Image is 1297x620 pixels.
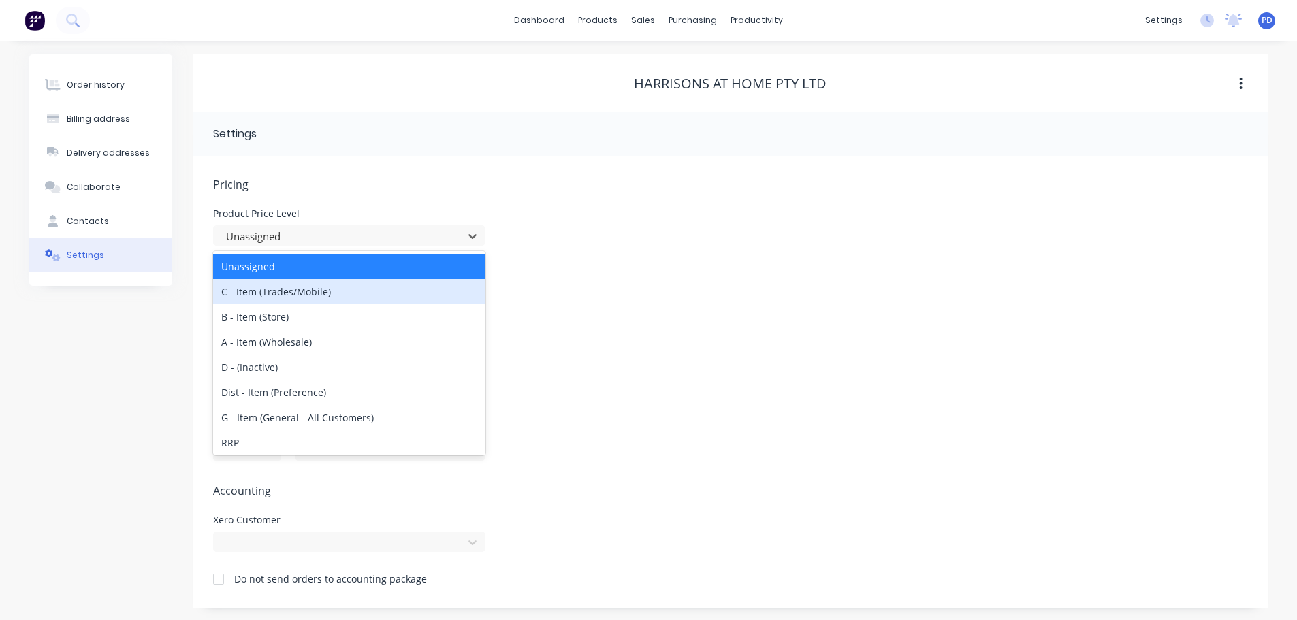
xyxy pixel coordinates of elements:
div: A - Item (Wholesale) [213,329,485,355]
button: Settings [29,238,172,272]
div: C - Item (Trades/Mobile) [213,279,485,304]
div: Collaborate [67,181,121,193]
span: Pricing [213,176,1248,193]
div: purchasing [662,10,724,31]
div: products [571,10,624,31]
div: Contacts [67,215,109,227]
button: Order history [29,68,172,102]
button: Collaborate [29,170,172,204]
div: Xero Customer [213,515,485,525]
div: sales [624,10,662,31]
span: Sales and Invoicing [213,267,1248,284]
div: Settings [213,126,257,142]
div: Dist - Item (Preference) [213,380,485,405]
div: D - (Inactive) [213,355,485,380]
button: Contacts [29,204,172,238]
div: productivity [724,10,790,31]
img: Factory [25,10,45,31]
button: Delivery addresses [29,136,172,170]
button: Billing address [29,102,172,136]
div: settings [1138,10,1189,31]
div: Billing address [67,113,130,125]
div: G - Item (General - All Customers) [213,405,485,430]
div: Delivery addresses [67,147,150,159]
span: PD [1262,14,1272,27]
a: dashboard [507,10,571,31]
div: B - Item (Store) [213,304,485,329]
div: Product Price Level [213,209,485,218]
div: Harrisons at Home Pty Ltd [634,76,827,92]
span: Accounting [213,483,1248,499]
div: Do not send orders to accounting package [234,572,427,586]
div: Settings [67,249,104,261]
div: Order history [67,79,125,91]
div: RRP [213,430,485,455]
div: Unassigned [213,254,485,279]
